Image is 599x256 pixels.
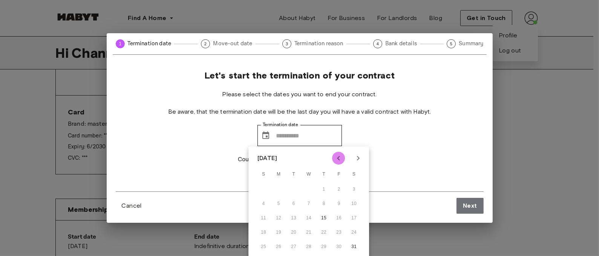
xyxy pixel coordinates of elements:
[377,42,379,46] text: 4
[122,201,142,210] span: Cancel
[204,70,395,81] span: Let's start the termination of your contract
[272,167,285,182] span: Monday
[347,240,361,254] button: 31
[317,211,331,225] button: 15
[459,40,483,48] span: Summary
[168,108,431,116] span: Be aware, that the termination date will be the last day you will have a valid contract with Habyt.
[258,128,273,143] button: Choose date
[204,42,207,46] text: 2
[332,152,345,165] button: Previous month
[116,198,148,213] button: Cancel
[257,167,270,182] span: Sunday
[302,167,316,182] span: Wednesday
[294,40,343,48] span: Termination reason
[119,41,121,46] text: 1
[385,40,417,48] span: Bank details
[213,40,252,48] span: Move-out date
[317,167,331,182] span: Thursday
[450,42,452,46] text: 5
[347,167,361,182] span: Saturday
[238,155,362,164] p: Couldn't find a suitable date of termination?
[222,90,377,99] span: Please select the dates you want to end your contract.
[287,167,300,182] span: Tuesday
[128,40,172,48] span: Termination date
[257,154,277,163] div: [DATE]
[332,167,346,182] span: Friday
[263,122,298,128] label: Termination date
[352,152,365,165] button: Next month
[286,42,288,46] text: 3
